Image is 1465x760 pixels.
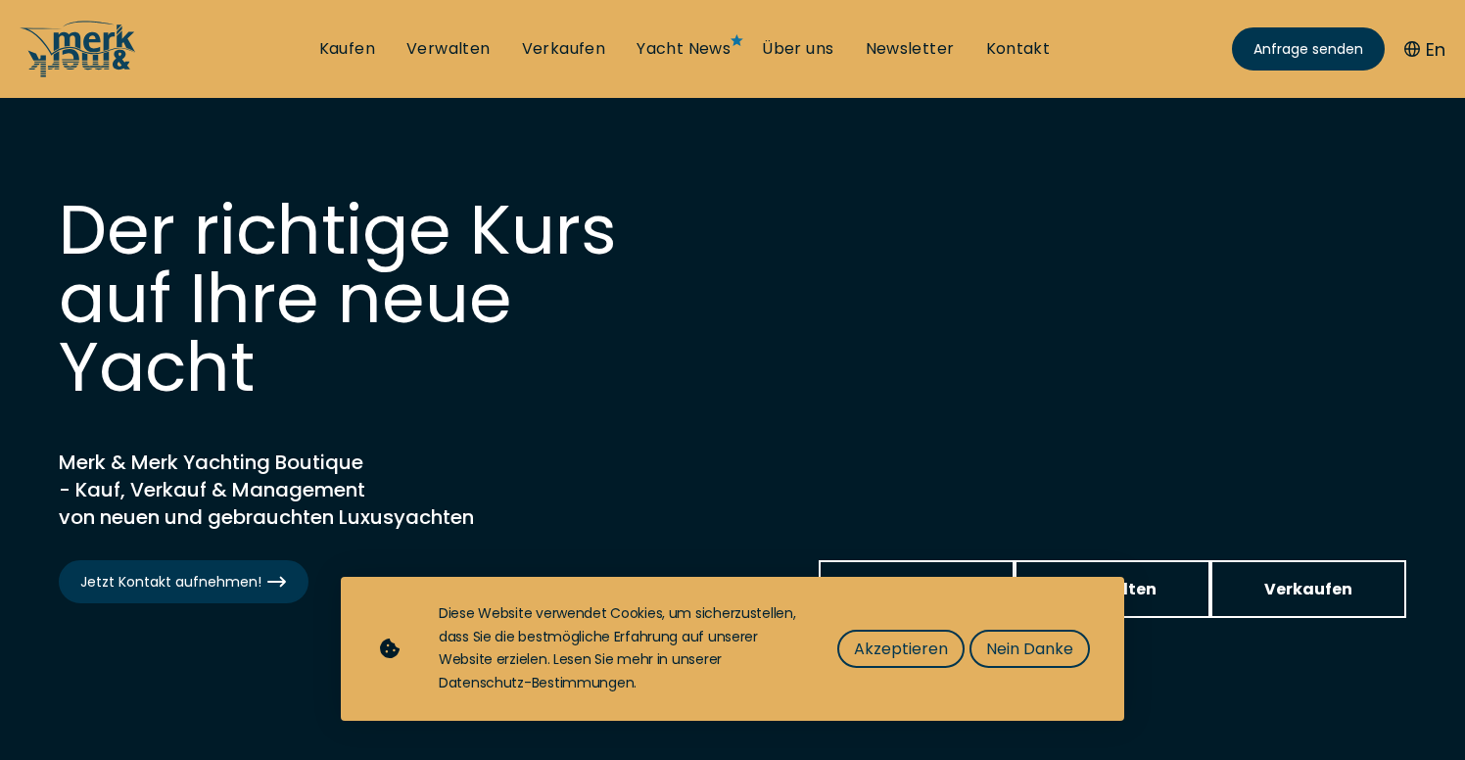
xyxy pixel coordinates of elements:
a: Jetzt Kontakt aufnehmen! [59,560,308,603]
span: Akzeptieren [854,637,948,661]
a: Kaufen [819,560,1015,618]
a: Yacht News [637,38,731,60]
a: Verwalten [406,38,491,60]
span: Nein Danke [986,637,1073,661]
a: Newsletter [866,38,955,60]
a: Kaufen [319,38,375,60]
a: Verkaufen [1210,560,1406,618]
a: Anfrage senden [1232,27,1385,71]
span: Jetzt Kontakt aufnehmen! [80,572,287,593]
div: Diese Website verwendet Cookies, um sicherzustellen, dass Sie die bestmögliche Erfahrung auf unse... [439,602,798,695]
button: Nein Danke [969,630,1090,668]
span: Anfrage senden [1253,39,1363,60]
span: Verkaufen [1264,577,1352,601]
a: Kontakt [986,38,1051,60]
button: Akzeptieren [837,630,965,668]
a: Datenschutz-Bestimmungen [439,673,634,692]
a: Verkaufen [522,38,606,60]
a: Verwalten [1015,560,1210,618]
a: Über uns [762,38,833,60]
button: En [1404,36,1445,63]
h1: Der richtige Kurs auf Ihre neue Yacht [59,196,646,402]
h2: Merk & Merk Yachting Boutique - Kauf, Verkauf & Management von neuen und gebrauchten Luxusyachten [59,449,548,531]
